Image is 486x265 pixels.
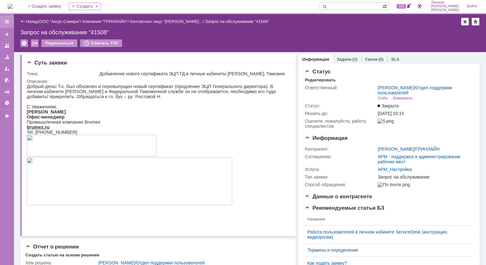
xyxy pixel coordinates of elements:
[2,64,12,74] a: Мои заявки
[100,71,287,76] div: Добавление нового сертификата ЭЦП ГД в личные кабинеты [PERSON_NAME], Таможня
[378,167,412,172] a: АРМ_Настройка
[27,79,288,84] div: Описание:
[431,4,459,8] span: [PERSON_NAME]
[305,85,376,90] div: Ответственный:
[27,60,67,66] span: Суть заявки
[2,41,12,51] a: Заявки на командах
[337,57,351,62] a: Задачи
[8,4,13,9] img: logo
[461,18,469,25] div: Добавить в избранное
[39,19,82,24] div: /
[305,213,468,226] th: Название
[307,248,466,253] a: Термины и определения
[431,8,459,12] span: [PERSON_NAME]
[305,78,336,83] div: Редактировать
[58,36,74,41] span: Brumex
[378,182,410,187] img: По почте.png
[130,19,205,24] div: /
[31,39,38,47] div: Работа с массовостью
[2,52,12,62] a: Заявки в моей ответственности
[25,253,99,258] div: Создать статью на основе решения
[365,57,378,62] a: Связи
[205,19,269,24] div: Запрос на обслуживание "41508"
[393,96,413,101] div: Изменить
[305,69,330,75] span: Статус
[378,146,440,152] div: /
[352,57,358,62] div: (1)
[305,154,376,159] div: Соглашение:
[2,29,12,39] a: Создать заявку
[307,229,466,240] a: Работа пользователей в личном кабинете ServiceDesk (инструкция, видеоролик)
[302,57,329,62] a: Информация
[378,96,388,101] div: Себе
[378,111,404,116] span: [DATE] 16:15
[26,19,38,24] a: Назад
[305,167,376,172] div: Услуга:
[472,18,479,25] div: Сделать домашней страницей
[17,41,18,46] span: .
[130,19,203,24] a: Контактное лицо "[PERSON_NAME]…
[415,146,440,152] a: ГРИНЛАЙН
[82,19,130,24] div: /
[416,3,423,10] a: Перейти в интерфейс администратора
[305,205,384,211] span: Рекомендуемые статьи БЗ
[25,244,79,250] span: Отчет о решении
[305,119,376,129] div: Oцените, пожалуйста, работу специалистов:
[391,57,399,62] a: SLA
[378,174,470,180] div: Запрос на обслуживание
[69,3,101,10] div: Создать
[305,146,376,152] div: Контрагент:
[382,3,389,9] span: Расширенный поиск
[39,19,80,24] a: ООО "Аксус-Самара"
[38,19,39,24] div: |
[6,46,51,51] span: . [PHONE_NUMBER]
[2,75,12,85] a: Мои согласования
[431,1,459,4] span: Лонская
[82,19,128,24] a: Компания "ГРИНЛАЙН"
[305,135,347,141] span: Информация
[305,194,372,200] span: Данные о контрагенте
[378,57,384,62] div: (0)
[305,111,376,116] div: Решить до:
[378,85,470,95] div: /
[2,86,12,97] a: Отчеты
[305,174,376,180] div: Тип заявки:
[305,103,376,108] div: Статус:
[20,29,480,36] div: Запрос на обслуживание "41508"
[18,41,23,46] span: ru
[2,98,12,108] a: Настройки
[378,154,461,164] a: АРМ - поддержка и администрирование рабочих мест
[378,119,394,124] img: 5.png
[378,85,452,95] a: Отдел поддержки пользователей
[305,182,376,187] div: Способ обращения:
[378,146,414,152] a: [PERSON_NAME]
[20,39,28,47] div: Удалить
[27,71,98,76] div: Тема:
[397,4,406,9] span: 103
[378,85,414,90] a: [PERSON_NAME]
[378,103,399,108] span: Закрыта
[8,4,13,9] a: Перейти на домашнюю страницу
